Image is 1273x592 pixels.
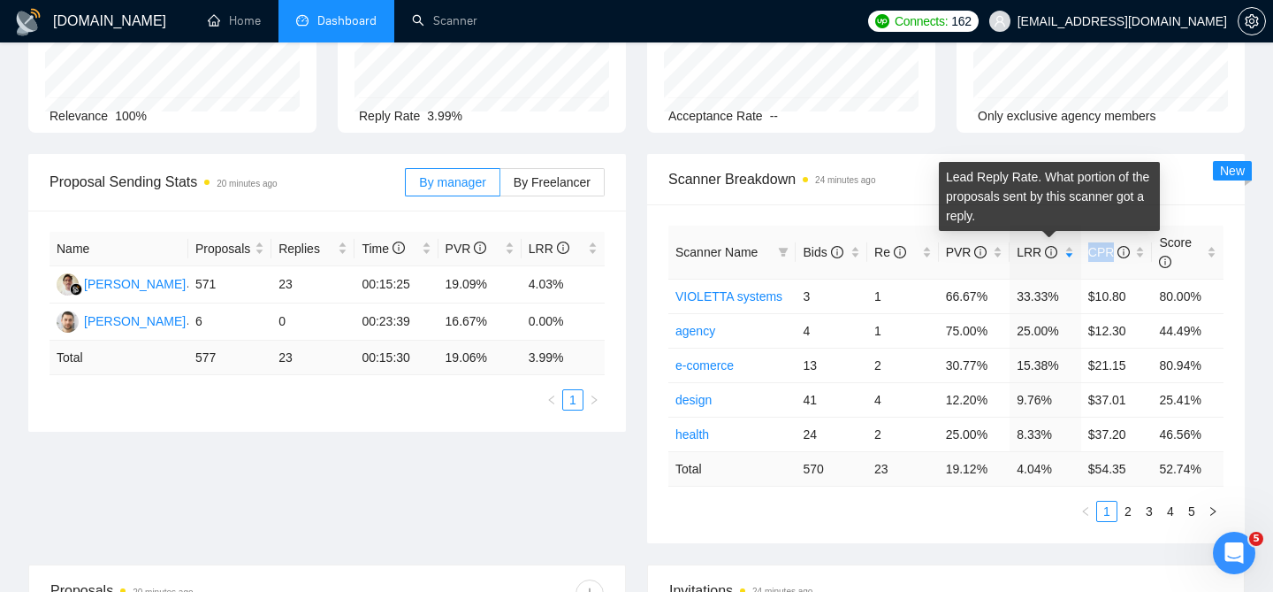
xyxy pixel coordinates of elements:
a: YB[PERSON_NAME] [57,313,186,327]
td: 571 [188,266,271,304]
iframe: Intercom live chat [1213,532,1255,574]
td: 24 [796,417,867,451]
td: $ 54.35 [1081,451,1153,486]
span: info-circle [474,242,486,254]
div: [PERSON_NAME] [84,311,186,331]
span: info-circle [557,242,569,254]
span: info-circle [974,246,987,258]
time: 20 minutes ago [217,179,277,188]
span: PVR [946,245,987,259]
span: 162 [951,12,971,31]
span: Score [1159,235,1192,269]
td: 0 [271,304,354,341]
span: Time [362,242,404,256]
span: By manager [419,175,485,189]
td: 6 [188,304,271,341]
span: info-circle [393,242,405,254]
th: Name [50,232,188,266]
td: Total [50,341,188,375]
td: $12.30 [1081,313,1153,348]
li: Previous Page [541,389,562,411]
td: 80.00% [1152,279,1223,313]
a: setting [1238,14,1266,28]
td: 12.20% [939,382,1010,417]
span: user [994,15,1006,27]
td: 41 [796,382,867,417]
span: info-circle [1117,246,1130,258]
td: 46.56% [1152,417,1223,451]
img: YB [57,311,79,333]
span: Connects: [895,12,948,31]
span: Only exclusive agency members [978,109,1156,123]
td: 19.06 % [438,341,522,375]
span: info-circle [1159,256,1171,268]
td: 577 [188,341,271,375]
a: 2 [1118,502,1138,521]
span: LRR [529,242,569,256]
a: AY[PERSON_NAME] [57,276,186,290]
th: Proposals [188,232,271,266]
button: left [541,389,562,411]
li: 3 [1139,501,1160,522]
li: 4 [1160,501,1181,522]
a: e-comerce [675,358,734,373]
span: PVR [446,242,487,256]
a: 4 [1161,502,1180,521]
td: $37.01 [1081,382,1153,417]
td: 4 [796,313,867,348]
span: Proposals [195,239,251,258]
span: By Freelancer [514,175,591,189]
td: 4 [867,382,939,417]
div: Lead Reply Rate. What portion of the proposals sent by this scanner got a reply. [939,162,1160,231]
a: health [675,427,709,442]
span: Replies [278,239,334,258]
td: 00:23:39 [354,304,438,341]
a: agency [675,324,715,338]
div: [PERSON_NAME] [84,274,186,294]
button: left [1075,501,1096,522]
button: right [583,389,605,411]
td: 66.67% [939,279,1010,313]
td: 75.00% [939,313,1010,348]
li: Next Page [1202,501,1223,522]
td: 00:15:25 [354,266,438,304]
span: right [1208,506,1218,517]
td: 4.03% [522,266,605,304]
span: filter [778,247,789,258]
a: 5 [1182,502,1201,521]
button: setting [1238,7,1266,35]
span: info-circle [831,246,843,258]
td: 8.33% [1010,417,1081,451]
td: $21.15 [1081,348,1153,382]
th: Replies [271,232,354,266]
span: dashboard [296,14,309,27]
td: 16.67% [438,304,522,341]
td: 3.99 % [522,341,605,375]
button: right [1202,501,1223,522]
td: 23 [271,266,354,304]
span: New [1220,164,1245,178]
span: filter [774,239,792,265]
td: 9.76% [1010,382,1081,417]
td: 25.00% [939,417,1010,451]
td: 80.94% [1152,348,1223,382]
td: 3 [796,279,867,313]
td: 570 [796,451,867,486]
a: searchScanner [412,13,477,28]
li: Next Page [583,389,605,411]
span: Dashboard [317,13,377,28]
span: Proposal Sending Stats [50,171,405,193]
span: info-circle [1045,246,1057,258]
td: 19.12 % [939,451,1010,486]
span: left [1080,506,1091,517]
span: Acceptance Rate [668,109,763,123]
td: 52.74 % [1152,451,1223,486]
td: 25.41% [1152,382,1223,417]
li: 1 [1096,501,1117,522]
a: homeHome [208,13,261,28]
img: AY [57,273,79,296]
span: Re [874,245,906,259]
td: 23 [271,341,354,375]
span: Reply Rate [359,109,420,123]
img: gigradar-bm.png [70,283,82,296]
